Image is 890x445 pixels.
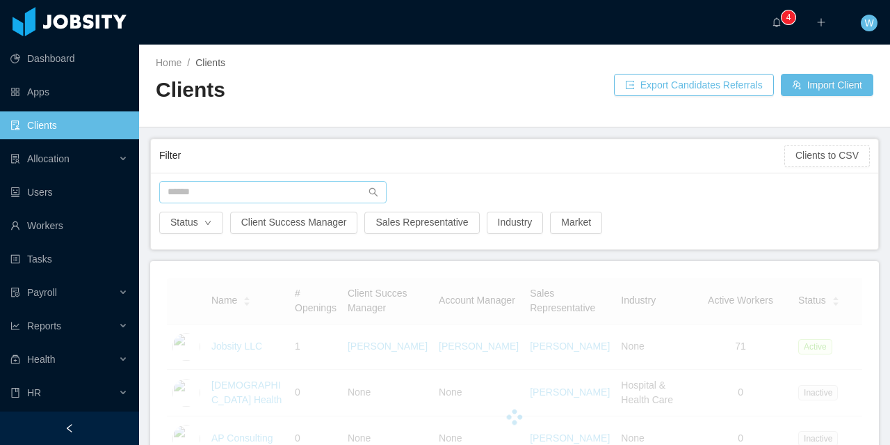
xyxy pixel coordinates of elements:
[781,74,873,96] button: icon: usergroup-addImport Client
[364,212,479,234] button: Sales Representative
[10,354,20,364] i: icon: medicine-box
[864,15,873,31] span: W
[786,10,791,24] p: 4
[10,288,20,297] i: icon: file-protect
[10,45,128,72] a: icon: pie-chartDashboard
[10,154,20,164] i: icon: solution
[10,245,128,273] a: icon: profileTasks
[487,212,544,234] button: Industry
[187,57,190,68] span: /
[614,74,774,96] button: icon: exportExport Candidates Referrals
[369,187,378,197] i: icon: search
[782,10,795,24] sup: 4
[10,178,128,206] a: icon: robotUsers
[10,212,128,240] a: icon: userWorkers
[10,321,20,331] i: icon: line-chart
[27,320,61,331] span: Reports
[27,287,57,298] span: Payroll
[159,212,223,234] button: Statusicon: down
[159,143,784,169] div: Filter
[27,354,55,365] span: Health
[550,212,602,234] button: Market
[195,57,225,68] span: Clients
[784,145,870,167] button: Clients to CSV
[10,388,20,398] i: icon: book
[27,153,70,164] span: Allocation
[772,17,782,27] i: icon: bell
[27,387,41,398] span: HR
[230,212,358,234] button: Client Success Manager
[10,111,128,139] a: icon: auditClients
[156,76,515,104] h2: Clients
[816,17,826,27] i: icon: plus
[156,57,181,68] a: Home
[10,78,128,106] a: icon: appstoreApps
